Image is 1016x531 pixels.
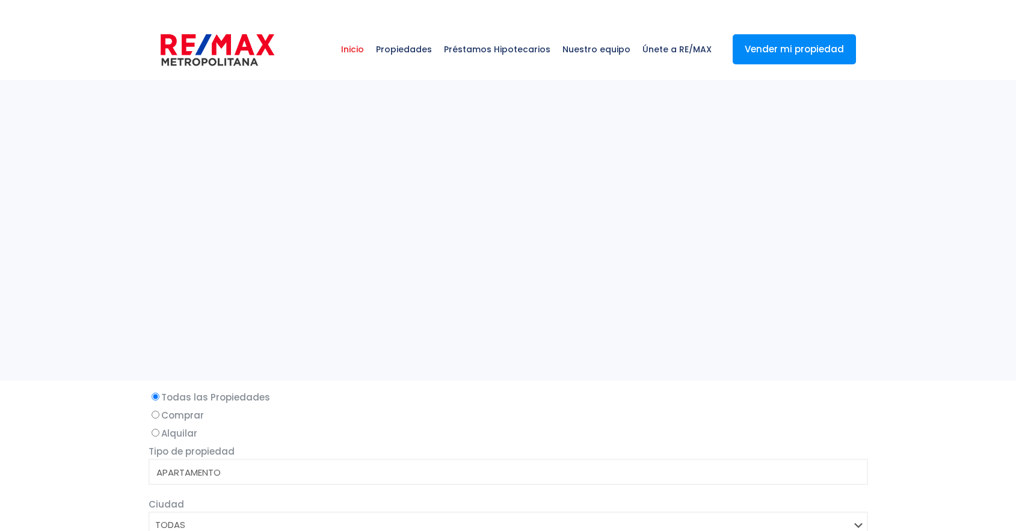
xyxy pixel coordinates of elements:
option: APARTAMENTO [155,465,852,480]
label: Alquilar [149,426,868,441]
label: Todas las Propiedades [149,390,868,405]
a: Inicio [335,19,370,79]
a: Vender mi propiedad [733,34,856,64]
span: Nuestro equipo [556,31,636,67]
span: Únete a RE/MAX [636,31,718,67]
a: RE/MAX Metropolitana [161,19,274,79]
a: Préstamos Hipotecarios [438,19,556,79]
span: Préstamos Hipotecarios [438,31,556,67]
option: CASA [155,480,852,494]
span: Ciudad [149,498,184,511]
span: Tipo de propiedad [149,445,235,458]
label: Comprar [149,408,868,423]
a: Propiedades [370,19,438,79]
img: remax-metropolitana-logo [161,32,274,68]
span: Inicio [335,31,370,67]
input: Todas las Propiedades [152,393,159,401]
input: Comprar [152,411,159,419]
a: Únete a RE/MAX [636,19,718,79]
span: Propiedades [370,31,438,67]
a: Nuestro equipo [556,19,636,79]
input: Alquilar [152,429,159,437]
